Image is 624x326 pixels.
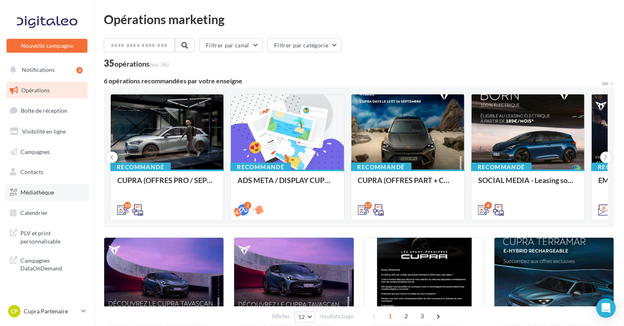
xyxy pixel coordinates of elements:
[485,202,492,209] div: 4
[478,176,578,192] div: SOCIAL MEDIA - Leasing social électrique - CUPRA Born
[20,209,48,216] span: Calendrier
[237,176,337,192] div: ADS META / DISPLAY CUPRA DAYS Septembre 2025
[124,202,131,209] div: 10
[7,304,87,319] a: CP Cupra Partenaire
[20,168,43,175] span: Contacts
[596,298,616,318] div: Open Intercom Messenger
[104,78,601,84] div: 6 opérations recommandées par votre enseigne
[5,163,89,181] a: Contacts
[110,163,171,172] div: Recommandé
[244,202,251,209] div: 2
[267,38,342,52] button: Filtrer par catégorie
[22,128,66,135] span: Visibilité en ligne
[20,148,50,155] span: Campagnes
[5,224,89,248] a: PLV et print personnalisable
[230,163,291,172] div: Recommandé
[21,87,50,94] span: Opérations
[5,102,89,119] a: Boîte de réception
[104,13,614,25] div: Opérations marketing
[76,67,83,74] div: 3
[7,39,87,53] button: Nouvelle campagne
[384,310,397,323] span: 1
[20,228,84,245] span: PLV et print personnalisable
[358,176,458,192] div: CUPRA (OFFRES PART + CUPRA DAYS / SEPT) - SOCIAL MEDIA
[199,38,263,52] button: Filtrer par canal
[20,255,84,272] span: Campagnes DataOnDemand
[5,184,89,201] a: Médiathèque
[114,60,169,67] div: opérations
[5,82,89,99] a: Opérations
[416,310,429,323] span: 3
[5,61,86,78] button: Notifications 3
[365,202,372,209] div: 17
[22,66,55,73] span: Notifications
[24,307,78,315] p: Cupra Partenaire
[11,307,18,315] span: CP
[298,314,305,320] span: 12
[117,176,217,192] div: CUPRA (OFFRES PRO / SEPT) - SOCIAL MEDIA
[295,311,315,323] button: 12
[20,189,54,196] span: Médiathèque
[5,204,89,221] a: Calendrier
[351,163,412,172] div: Recommandé
[5,123,89,140] a: Visibilité en ligne
[104,59,169,68] div: 35
[400,310,413,323] span: 2
[320,313,353,320] span: résultats/page
[5,252,89,276] a: Campagnes DataOnDemand
[5,143,89,161] a: Campagnes
[150,61,169,68] span: (sur 36)
[21,107,67,114] span: Boîte de réception
[471,163,532,172] div: Recommandé
[272,313,290,320] span: Afficher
